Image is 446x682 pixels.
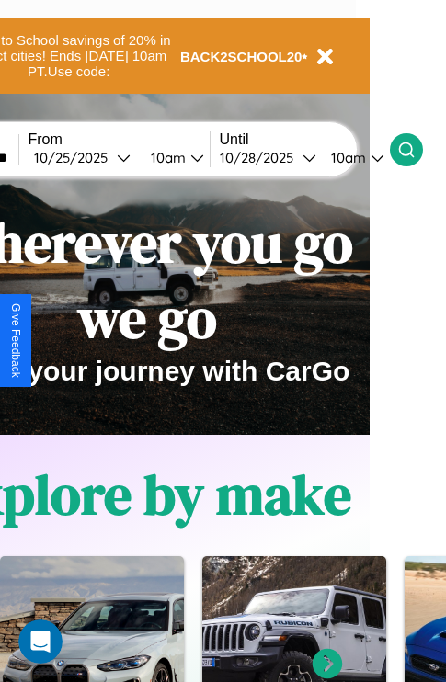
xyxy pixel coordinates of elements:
button: 10am [136,148,210,167]
b: BACK2SCHOOL20 [180,49,303,64]
div: 10 / 28 / 2025 [220,149,303,166]
label: From [29,131,210,148]
button: 10am [316,148,390,167]
div: Give Feedback [9,303,22,378]
div: 10am [142,149,190,166]
label: Until [220,131,390,148]
iframe: Intercom live chat [18,619,63,664]
div: 10 / 25 / 2025 [34,149,117,166]
button: 10/25/2025 [29,148,136,167]
div: 10am [322,149,371,166]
